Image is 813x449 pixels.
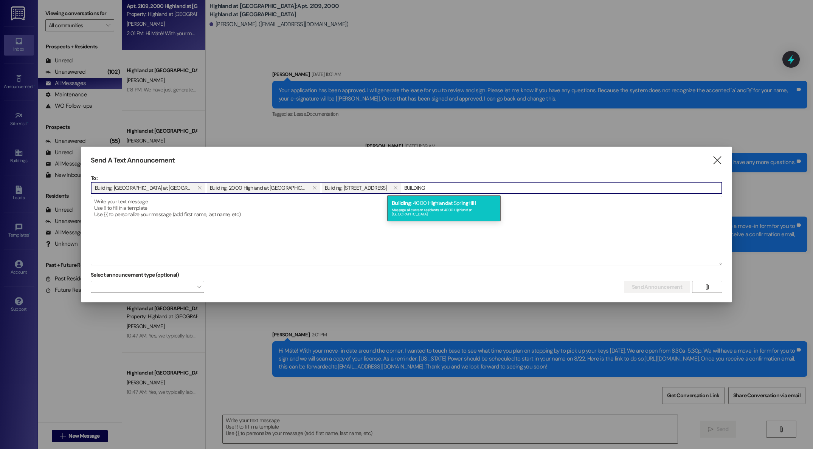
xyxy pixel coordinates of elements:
span: ig [431,200,436,206]
i:  [393,185,397,191]
span: Building: 1000 Highland at Spring Hill [95,183,191,193]
i:  [312,185,317,191]
span: ill [472,200,476,206]
div: : 4000 H hla at Spr H [387,195,501,221]
span: Send Announcement [632,283,682,291]
h3: Send A Text Announcement [91,156,175,165]
button: Send Announcement [624,281,690,293]
span: Building: 2000 Highland at Spring Hill [210,183,306,193]
i:  [712,156,722,164]
button: Building: 3000 Highland at Spring Hill [390,183,401,193]
span: Building: 3000 Highland at Spring Hill [325,183,387,193]
button: Building: 1000 Highland at Spring Hill [194,183,205,193]
p: To: [91,174,722,182]
span: nd [442,200,448,206]
button: Building: 2000 Highland at Spring Hill [309,183,320,193]
label: Select announcement type (optional) [91,269,179,281]
i:  [704,284,710,290]
input: Type to select the units, buildings, or communities you want to message. (e.g. 'Unit 1A', 'Buildi... [402,182,722,194]
span: ing [461,200,469,206]
span: Building [392,200,411,206]
div: Message all current residents of 4000 Highland at [GEOGRAPHIC_DATA] [392,206,496,217]
i:  [197,185,202,191]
